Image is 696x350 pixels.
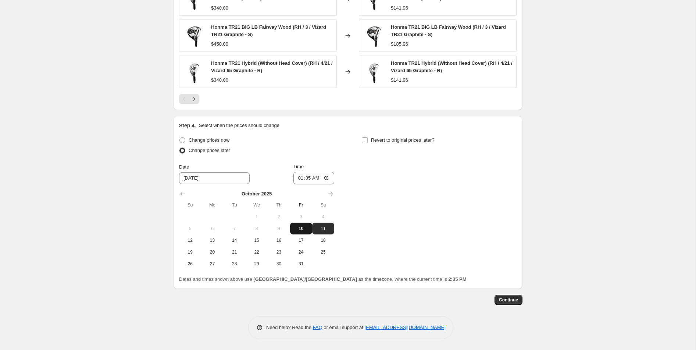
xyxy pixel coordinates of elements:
[271,249,287,255] span: 23
[183,61,205,83] img: Honma_TR21Hybrid21_ecomm_soldier_1200x1200a_grande_0bb878d7-f5b5-4560-adda-36e03214790b_80x.jpg
[363,61,385,83] img: Honma_TR21Hybrid21_ecomm_soldier_1200x1200a_grande_0bb878d7-f5b5-4560-adda-36e03214790b_80x.jpg
[293,237,309,243] span: 17
[293,214,309,220] span: 3
[199,122,279,129] p: Select when the prices should change
[201,258,223,270] button: Monday October 27 2025
[268,246,290,258] button: Thursday October 23 2025
[312,234,334,246] button: Saturday October 18 2025
[182,261,198,267] span: 26
[268,258,290,270] button: Thursday October 30 2025
[271,237,287,243] span: 16
[179,258,201,270] button: Sunday October 26 2025
[182,226,198,231] span: 5
[315,214,331,220] span: 4
[293,172,335,184] input: 12:00
[271,202,287,208] span: Th
[179,199,201,211] th: Sunday
[224,234,246,246] button: Tuesday October 14 2025
[204,249,220,255] span: 20
[371,137,435,143] span: Revert to original prices later?
[499,297,518,303] span: Continue
[211,40,228,48] div: $450.00
[183,25,205,47] img: Honma_TR213Ti_BigLB_ecomm_soldier_1200x1200a_grande_d4eda9c5-87f9-4735-b88a-eb57e1f4f848_80x.jpg
[189,137,229,143] span: Change prices now
[226,249,243,255] span: 21
[179,223,201,234] button: Sunday October 5 2025
[391,40,408,48] div: $185.96
[249,214,265,220] span: 1
[246,199,268,211] th: Wednesday
[179,172,250,184] input: 10/10/2025
[253,276,357,282] b: [GEOGRAPHIC_DATA]/[GEOGRAPHIC_DATA]
[249,261,265,267] span: 29
[189,94,199,104] button: Next
[293,226,309,231] span: 10
[315,249,331,255] span: 25
[293,249,309,255] span: 24
[226,226,243,231] span: 7
[268,199,290,211] th: Thursday
[211,77,228,84] div: $340.00
[322,325,365,330] span: or email support at
[325,189,336,199] button: Show next month, November 2025
[290,246,312,258] button: Friday October 24 2025
[249,202,265,208] span: We
[495,295,522,305] button: Continue
[182,237,198,243] span: 12
[315,202,331,208] span: Sa
[391,77,408,84] div: $141.96
[249,226,265,231] span: 8
[268,234,290,246] button: Thursday October 16 2025
[211,4,228,12] div: $340.00
[204,261,220,267] span: 27
[290,234,312,246] button: Friday October 17 2025
[226,237,243,243] span: 14
[391,60,513,73] span: Honma TR21 Hybrid (Without Head Cover) (RH / 4/21 / Vizard 65 Graphite - R)
[182,202,198,208] span: Su
[224,246,246,258] button: Tuesday October 21 2025
[246,223,268,234] button: Wednesday October 8 2025
[268,223,290,234] button: Thursday October 9 2025
[246,246,268,258] button: Wednesday October 22 2025
[226,261,243,267] span: 28
[391,4,408,12] div: $141.96
[363,25,385,47] img: Honma_TR213Ti_BigLB_ecomm_soldier_1200x1200a_grande_d4eda9c5-87f9-4735-b88a-eb57e1f4f848_80x.jpg
[204,226,220,231] span: 6
[290,258,312,270] button: Friday October 31 2025
[293,261,309,267] span: 31
[179,164,189,170] span: Date
[224,223,246,234] button: Tuesday October 7 2025
[271,214,287,220] span: 2
[312,199,334,211] th: Saturday
[249,249,265,255] span: 22
[201,223,223,234] button: Monday October 6 2025
[226,202,243,208] span: Tu
[211,24,326,37] span: Honma TR21 BIG LB Fairway Wood (RH / 3 / Vizard TR21 Graphite - S)
[246,258,268,270] button: Wednesday October 29 2025
[312,211,334,223] button: Saturday October 4 2025
[271,261,287,267] span: 30
[189,148,230,153] span: Change prices later
[179,94,199,104] nav: Pagination
[290,223,312,234] button: Today Friday October 10 2025
[179,246,201,258] button: Sunday October 19 2025
[204,237,220,243] span: 13
[313,325,322,330] a: FAQ
[249,237,265,243] span: 15
[448,276,466,282] b: 2:35 PM
[182,249,198,255] span: 19
[312,246,334,258] button: Saturday October 25 2025
[224,199,246,211] th: Tuesday
[179,234,201,246] button: Sunday October 12 2025
[178,189,188,199] button: Show previous month, September 2025
[201,234,223,246] button: Monday October 13 2025
[315,226,331,231] span: 11
[246,234,268,246] button: Wednesday October 15 2025
[204,202,220,208] span: Mo
[179,122,196,129] h2: Step 4.
[201,199,223,211] th: Monday
[315,237,331,243] span: 18
[293,202,309,208] span: Fr
[201,246,223,258] button: Monday October 20 2025
[290,211,312,223] button: Friday October 3 2025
